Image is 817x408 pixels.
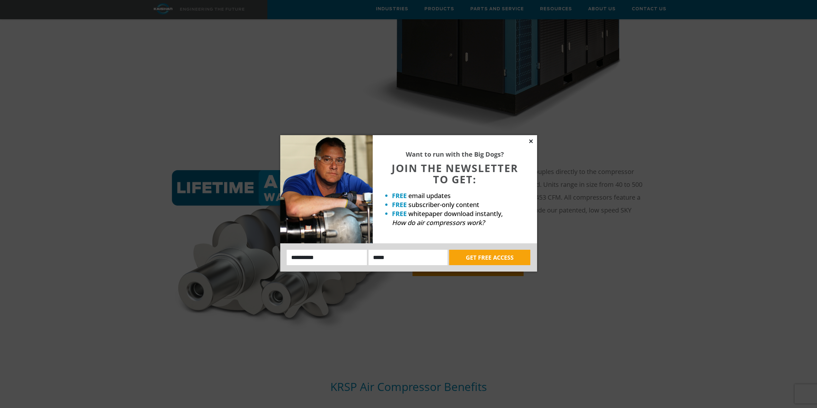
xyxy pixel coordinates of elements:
button: GET FREE ACCESS [449,250,530,265]
span: email updates [408,191,451,200]
span: subscriber-only content [408,200,479,209]
strong: FREE [392,191,407,200]
strong: FREE [392,200,407,209]
strong: Want to run with the Big Dogs? [406,150,504,159]
button: Close [528,138,534,144]
span: whitepaper download instantly, [408,209,503,218]
em: How do air compressors work? [392,218,485,227]
input: Name: [287,250,367,265]
strong: FREE [392,209,407,218]
span: JOIN THE NEWSLETTER TO GET: [392,161,518,186]
input: Email [369,250,448,265]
